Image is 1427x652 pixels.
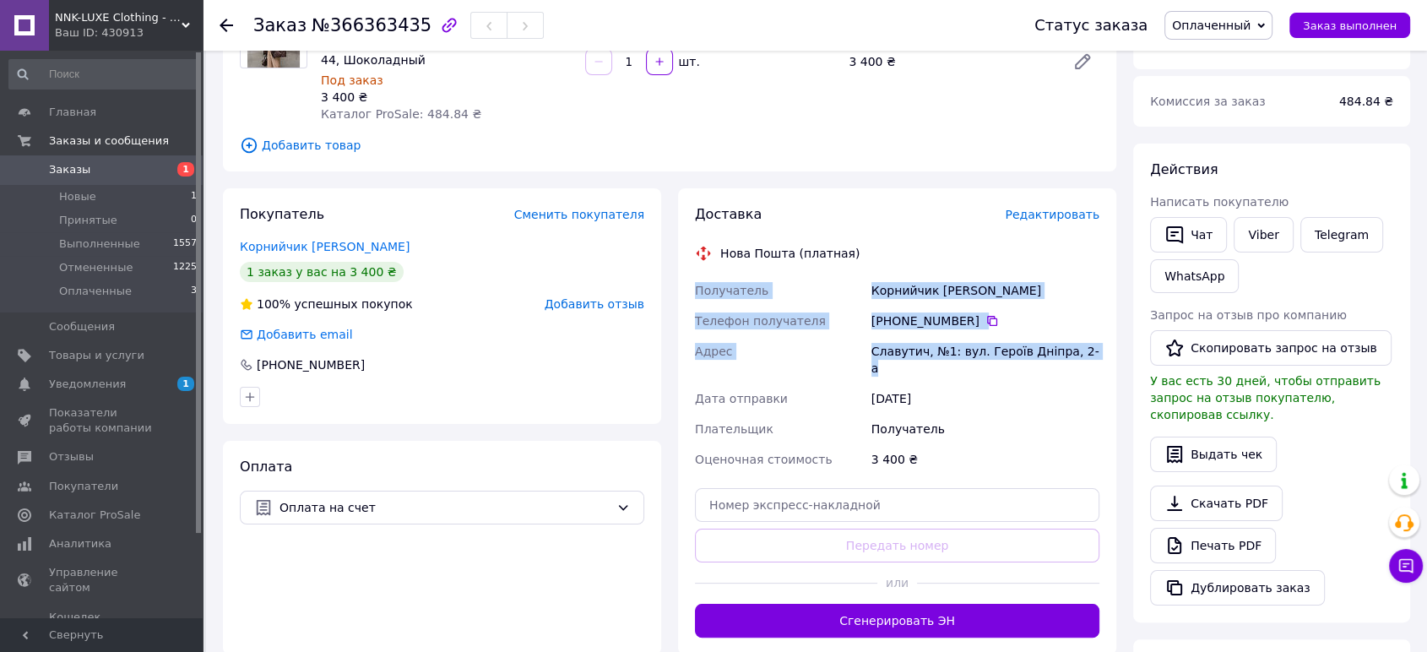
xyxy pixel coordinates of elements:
[877,574,918,591] span: или
[1150,437,1277,472] button: Выдать чек
[1150,217,1227,253] button: Чат
[220,17,233,34] div: Вернуться назад
[695,422,773,436] span: Плательщик
[59,213,117,228] span: Принятые
[49,133,169,149] span: Заказы и сообщения
[49,479,118,494] span: Покупатели
[240,240,410,253] a: Корнийчик [PERSON_NAME]
[238,326,355,343] div: Добавить email
[1034,17,1148,34] div: Статус заказа
[1150,374,1381,421] span: У вас есть 30 дней, чтобы отправить запрос на отзыв покупателю, скопировав ссылку.
[173,260,197,275] span: 1225
[59,284,132,299] span: Оплаченные
[49,508,140,523] span: Каталог ProSale
[1389,549,1423,583] button: Чат с покупателем
[1150,570,1325,606] button: Дублировать заказ
[255,326,355,343] div: Добавить email
[321,89,572,106] div: 3 400 ₴
[279,498,610,517] span: Оплата на счет
[1150,161,1218,177] span: Действия
[514,208,644,221] span: Сменить покупателя
[321,73,383,87] span: Под заказ
[1303,19,1397,32] span: Заказ выполнен
[59,236,140,252] span: Выполненные
[191,284,197,299] span: 3
[49,105,96,120] span: Главная
[1150,308,1347,322] span: Запрос на отзыв про компанию
[49,449,94,465] span: Отзывы
[716,245,864,262] div: Нова Пошта (платная)
[868,444,1103,475] div: 3 400 ₴
[695,488,1099,522] input: Номер экспресс-накладной
[312,15,431,35] span: №366363435
[1150,330,1392,366] button: Скопировать запрос на отзыв
[49,536,111,551] span: Аналитика
[1289,13,1410,38] button: Заказ выполнен
[49,610,156,640] span: Кошелек компании
[675,53,702,70] div: шт.
[240,459,292,475] span: Оплата
[1339,95,1393,108] span: 484.84 ₴
[49,319,115,334] span: Сообщения
[49,405,156,436] span: Показатели работы компании
[191,213,197,228] span: 0
[49,348,144,363] span: Товары и услуги
[1066,45,1099,79] a: Редактировать
[695,314,826,328] span: Телефон получателя
[59,189,96,204] span: Новые
[695,604,1099,638] button: Сгенерировать ЭН
[257,297,290,311] span: 100%
[255,356,366,373] div: [PHONE_NUMBER]
[545,297,644,311] span: Добавить отзыв
[1150,95,1266,108] span: Комиссия за заказ
[695,284,768,297] span: Получатель
[871,312,1099,329] div: [PHONE_NUMBER]
[49,565,156,595] span: Управление сайтом
[1005,208,1099,221] span: Редактировать
[868,275,1103,306] div: Корнийчик [PERSON_NAME]
[59,260,133,275] span: Отмененные
[695,392,788,405] span: Дата отправки
[177,377,194,391] span: 1
[321,52,572,68] div: 44, Шоколадный
[177,162,194,177] span: 1
[8,59,198,90] input: Поиск
[842,50,1059,73] div: 3 400 ₴
[49,162,90,177] span: Заказы
[240,136,1099,155] span: Добавить товар
[1172,19,1251,32] span: Оплаченный
[868,414,1103,444] div: Получатель
[695,453,833,466] span: Оценочная стоимость
[1234,217,1293,253] a: Viber
[1150,486,1283,521] a: Скачать PDF
[1150,259,1239,293] a: WhatsApp
[173,236,197,252] span: 1557
[55,25,203,41] div: Ваш ID: 430913
[695,206,762,222] span: Доставка
[191,189,197,204] span: 1
[695,345,732,358] span: Адрес
[1300,217,1383,253] a: Telegram
[49,377,126,392] span: Уведомления
[1150,528,1276,563] a: Печать PDF
[55,10,182,25] span: NNK-LUXE Clothing - Интернет-магазин дизайнерской женской и детской одежды
[240,206,324,222] span: Покупатель
[240,296,413,312] div: успешных покупок
[240,262,404,282] div: 1 заказ у вас на 3 400 ₴
[868,336,1103,383] div: Славутич, №1: вул. Героїв Дніпра, 2-а
[868,383,1103,414] div: [DATE]
[321,107,481,121] span: Каталог ProSale: 484.84 ₴
[1150,195,1289,209] span: Написать покупателю
[253,15,307,35] span: Заказ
